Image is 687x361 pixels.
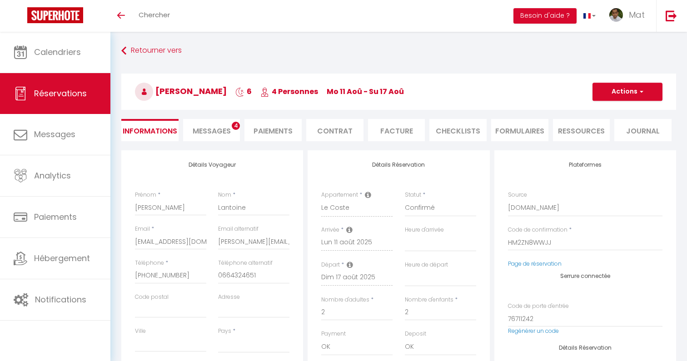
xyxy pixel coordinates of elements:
[405,330,426,338] label: Deposit
[193,126,231,136] span: Messages
[609,8,623,22] img: ...
[135,85,227,97] span: [PERSON_NAME]
[368,119,425,141] li: Facture
[260,86,318,97] span: 4 Personnes
[614,119,672,141] li: Journal
[491,119,548,141] li: FORMULAIRES
[306,119,363,141] li: Contrat
[34,129,75,140] span: Messages
[321,226,339,234] label: Arrivée
[405,226,444,234] label: Heure d'arrivée
[321,296,369,304] label: Nombre d'adultes
[244,119,302,141] li: Paiements
[121,43,676,59] a: Retourner vers
[508,191,527,199] label: Source
[135,293,169,302] label: Code postal
[232,122,240,130] span: 4
[666,10,677,21] img: logout
[135,162,289,168] h4: Détails Voyageur
[35,294,86,305] span: Notifications
[508,345,662,351] h4: Détails Réservation
[508,260,562,267] a: Page de réservation
[218,293,240,302] label: Adresse
[218,191,231,199] label: Nom
[508,162,662,168] h4: Plateformes
[27,7,83,23] img: Super Booking
[135,259,164,267] label: Téléphone
[34,211,77,223] span: Paiements
[34,88,87,99] span: Réservations
[135,191,156,199] label: Prénom
[218,327,231,336] label: Pays
[508,226,568,234] label: Code de confirmation
[405,191,421,199] label: Statut
[121,119,179,141] li: Informations
[429,119,487,141] li: CHECKLISTS
[135,225,150,233] label: Email
[139,10,170,20] span: Chercher
[321,162,476,168] h4: Détails Réservation
[34,252,90,264] span: Hébergement
[321,261,340,269] label: Départ
[218,225,259,233] label: Email alternatif
[508,302,569,311] label: Code de porte d'entrée
[405,296,453,304] label: Nombre d'enfants
[508,273,662,279] h4: Serrure connectée
[321,330,346,338] label: Payment
[34,46,81,58] span: Calendriers
[513,8,577,24] button: Besoin d'aide ?
[629,9,645,20] span: Mat
[218,259,273,267] label: Téléphone alternatif
[405,261,448,269] label: Heure de départ
[508,327,559,335] a: Regénérer un code
[34,170,71,181] span: Analytics
[553,119,610,141] li: Ressources
[321,191,358,199] label: Appartement
[592,83,662,101] button: Actions
[327,86,404,97] span: Mo 11 Aoû - Su 17 Aoû
[135,327,146,336] label: Ville
[649,323,687,361] iframe: LiveChat chat widget
[235,86,252,97] span: 6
